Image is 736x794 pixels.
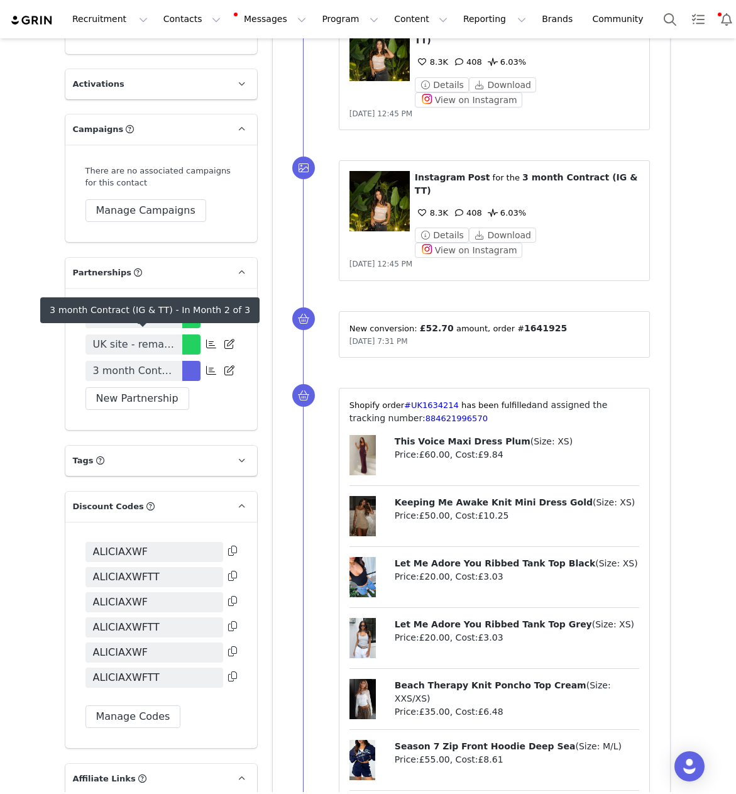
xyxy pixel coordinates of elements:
p: ⁨ ⁩ ⁨ ⁩ for the ⁨ ⁩ [415,171,640,197]
span: 408 [451,208,482,218]
span: ⁨Shopify⁩ order⁨ ⁩ has been fulfilled [349,400,532,410]
p: ( ) [395,435,640,448]
div: There are no associated campaigns for this contact [85,165,237,189]
span: ALICIAXWF [93,544,148,560]
span: 3 month Contract (IG & TT) [93,363,175,378]
span: 1641925 [524,323,567,333]
span: 3 month Contract (IG & TT) [415,22,638,45]
p: ( ) [395,740,640,753]
p: ( ) [395,557,640,570]
span: £3.03 [478,571,503,582]
span: ALICIAXWFTT [93,570,160,585]
p: Price: , Cost: [395,570,640,583]
span: 8.3K [415,57,448,67]
a: UK site - remaining content [85,334,182,355]
span: £60.00 [419,449,450,460]
button: Reporting [456,5,534,33]
p: Price: , Cost: [395,631,640,644]
span: £52.70 [420,323,454,333]
span: £20.00 [419,632,450,642]
span: 8.3K [415,208,448,218]
span: Post [468,172,490,182]
span: 6.03% [485,57,526,67]
button: Download [469,228,536,243]
span: Keeping Me Awake Knit Mini Dress Gold [395,497,593,507]
a: View on Instagram [415,95,522,104]
span: This Voice Maxi Dress Plum [395,436,530,446]
span: £35.00 [419,707,450,717]
button: View on Instagram [415,243,522,258]
div: Open Intercom Messenger [674,751,705,781]
button: Manage Codes [85,705,181,728]
p: ( ) [395,618,640,631]
span: 3 month Contract (IG & TT) [415,172,638,196]
button: Messages [229,5,314,33]
a: Community [585,5,657,33]
a: Brands [534,5,584,33]
p: ( ) [395,496,640,509]
span: Activations [73,78,124,91]
span: Tags [73,455,94,467]
a: 3 month Contract (IG & TT) [85,361,182,381]
p: Price: , Cost: [395,448,640,461]
span: £9.84 [478,449,503,460]
button: Program [314,5,386,33]
button: View on Instagram [415,92,522,108]
span: £20.00 [419,571,450,582]
span: £55.00 [419,754,450,764]
span: £8.61 [478,754,503,764]
button: Content [387,5,455,33]
button: Details [415,228,469,243]
p: Price: , Cost: [395,753,640,766]
a: 884621996570 [426,414,488,423]
span: [DATE] 12:45 PM [349,109,412,118]
span: 6.03% [485,208,526,218]
span: Beach Therapy Knit Poncho Top Cream [395,680,586,690]
button: Manage Campaigns [85,199,206,222]
span: ALICIAXWF [93,645,148,660]
a: #UK1634214 [404,400,459,410]
span: [DATE] 12:45 PM [349,260,412,268]
span: Size: XS [596,497,631,507]
p: ( ) [395,679,640,705]
p: Price: , Cost: [395,705,640,719]
span: Instagram [415,172,466,182]
a: Tasks [684,5,712,33]
span: Let Me Adore You Ribbed Tank Top Black [395,558,595,568]
span: Affiliate Links [73,773,136,785]
button: Recruitment [65,5,155,33]
span: £6.48 [478,707,503,717]
span: £3.03 [478,632,503,642]
span: Let Me Adore You Ribbed Tank Top Grey [395,619,592,629]
button: Search [656,5,684,33]
span: £10.25 [478,510,508,521]
button: New Partnership [85,387,189,410]
span: ALICIAXWFTT [93,620,160,635]
span: Size: XS [595,619,630,629]
button: Download [469,77,536,92]
button: Details [415,77,469,92]
span: Discount Codes [73,500,144,513]
p: Price: , Cost: [395,509,640,522]
span: Size: XS [534,436,569,446]
span: [DATE] 7:31 PM [349,337,408,346]
a: View on Instagram [415,245,522,255]
span: Partnerships [73,267,132,279]
span: Campaigns [73,123,124,136]
span: Size: XS [599,558,634,568]
p: New conversion: ⁨ ⁩ amount⁨⁩⁨, order #⁨ ⁩⁩ [349,322,640,335]
img: grin logo [10,14,54,26]
div: 3 month Contract (IG & TT) - In Month 2 of 3 [50,305,250,316]
span: UK site - remaining content [93,337,175,352]
span: 408 [451,57,482,67]
span: ALICIAXWFTT [93,670,160,685]
span: Size: M/L [579,741,618,751]
span: Season 7 Zip Front Hoodie Deep Sea [395,741,576,751]
body: Rich Text Area. Press ALT-0 for help. [10,10,355,24]
span: ALICIAXWF [93,595,148,610]
span: £50.00 [419,510,450,521]
button: Contacts [156,5,228,33]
